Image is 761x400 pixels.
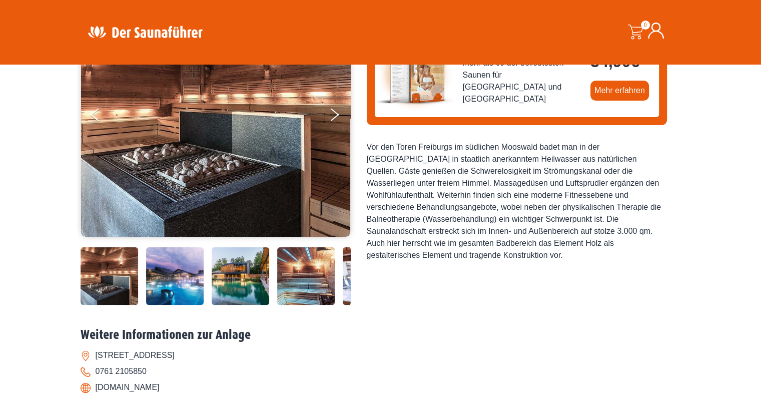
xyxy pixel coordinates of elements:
li: [DOMAIN_NAME] [81,379,681,395]
button: Previous [91,104,116,129]
bdi: 34,90 [590,53,639,71]
button: Next [329,104,354,129]
span: Saunaführer Süd 2025/2026 - mit mehr als 60 der beliebtesten Saunen für [GEOGRAPHIC_DATA] und [GE... [463,45,583,105]
div: Vor den Toren Freiburgs im südlichen Mooswald badet man in der [GEOGRAPHIC_DATA] in staatlich ane... [367,141,667,261]
h2: Weitere Informationen zur Anlage [81,327,681,343]
span: 0 [641,21,650,30]
li: 0761 2105850 [81,363,681,379]
span: € [630,53,639,71]
img: der-saunafuehrer-2025-sued.jpg [375,34,455,114]
li: [STREET_ADDRESS] [81,347,681,363]
a: Mehr erfahren [590,81,649,101]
